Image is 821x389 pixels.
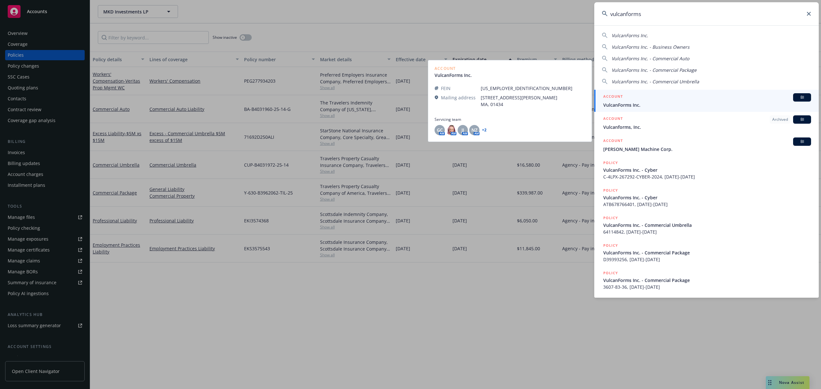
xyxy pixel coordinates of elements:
[603,93,623,101] h5: ACCOUNT
[612,44,690,50] span: VulcanForms Inc. - Business Owners
[603,215,618,221] h5: POLICY
[603,187,618,194] h5: POLICY
[603,201,811,208] span: ATB678766401, [DATE]-[DATE]
[594,266,819,294] a: POLICYVulcanForms Inc. - Commercial Package3607-83-36, [DATE]-[DATE]
[594,2,819,25] input: Search...
[603,222,811,228] span: VulcanForms Inc. - Commercial Umbrella
[603,102,811,108] span: VulcanForms Inc.
[594,90,819,112] a: ACCOUNTBIVulcanForms Inc.
[603,137,623,145] h5: ACCOUNT
[612,32,648,38] span: VulcanForms Inc.
[796,95,808,100] span: BI
[603,194,811,201] span: VulcanForms Inc. - Cyber
[603,270,618,276] h5: POLICY
[594,156,819,184] a: POLICYVulcanForms Inc. - CyberC-4LPX-267292-CYBER-2024, [DATE]-[DATE]
[594,184,819,211] a: POLICYVulcanForms Inc. - CyberATB678766401, [DATE]-[DATE]
[594,239,819,266] a: POLICYVulcanForms Inc. - Commercial PackageD39393256, [DATE]-[DATE]
[603,167,811,173] span: VulcanForms Inc. - Cyber
[612,67,697,73] span: VulcanForms Inc. - Commercial Package
[603,160,618,166] h5: POLICY
[603,242,618,249] h5: POLICY
[603,173,811,180] span: C-4LPX-267292-CYBER-2024, [DATE]-[DATE]
[796,139,808,145] span: BI
[594,134,819,156] a: ACCOUNTBI[PERSON_NAME] Machine Corp.
[603,249,811,256] span: VulcanForms Inc. - Commercial Package
[603,228,811,235] span: 64114842, [DATE]-[DATE]
[796,117,808,122] span: BI
[594,211,819,239] a: POLICYVulcanForms Inc. - Commercial Umbrella64114842, [DATE]-[DATE]
[603,277,811,284] span: VulcanForms Inc. - Commercial Package
[594,112,819,134] a: ACCOUNTArchivedBIVulcanforms, Inc.
[603,124,811,130] span: Vulcanforms, Inc.
[612,55,689,62] span: VulcanForms Inc. - Commercial Auto
[772,117,788,122] span: Archived
[603,115,623,123] h5: ACCOUNT
[603,256,811,263] span: D39393256, [DATE]-[DATE]
[603,146,811,153] span: [PERSON_NAME] Machine Corp.
[603,284,811,290] span: 3607-83-36, [DATE]-[DATE]
[612,79,699,85] span: VulcanForms Inc. - Commercial Umbrella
